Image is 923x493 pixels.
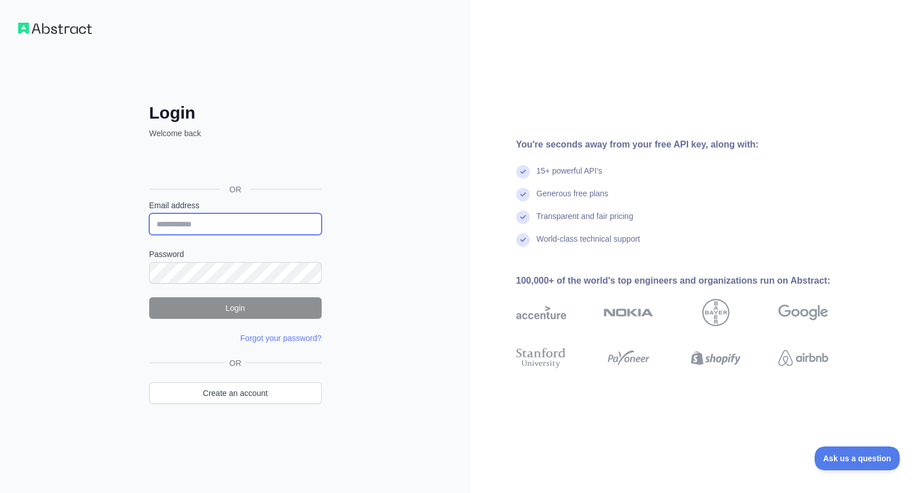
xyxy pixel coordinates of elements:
div: 15+ powerful API's [537,165,602,188]
img: check mark [516,165,530,179]
img: check mark [516,210,530,224]
h2: Login [149,103,322,123]
img: payoneer [604,345,654,370]
img: shopify [691,345,741,370]
img: nokia [604,299,654,326]
div: Transparent and fair pricing [537,210,634,233]
img: google [778,299,828,326]
span: OR [225,357,246,369]
iframe: Toggle Customer Support [815,446,900,470]
img: check mark [516,188,530,201]
label: Password [149,248,322,260]
img: stanford university [516,345,566,370]
div: Generous free plans [537,188,609,210]
img: airbnb [778,345,828,370]
iframe: Sign in with Google Button [144,151,325,176]
p: Welcome back [149,128,322,139]
div: World-class technical support [537,233,640,256]
div: 100,000+ of the world's top engineers and organizations run on Abstract: [516,274,865,288]
img: accenture [516,299,566,326]
button: Login [149,297,322,319]
a: Forgot your password? [241,334,322,343]
label: Email address [149,200,322,211]
img: check mark [516,233,530,247]
img: Workflow [18,23,92,34]
img: bayer [702,299,730,326]
div: You're seconds away from your free API key, along with: [516,138,865,151]
span: OR [220,184,250,195]
a: Create an account [149,382,322,404]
